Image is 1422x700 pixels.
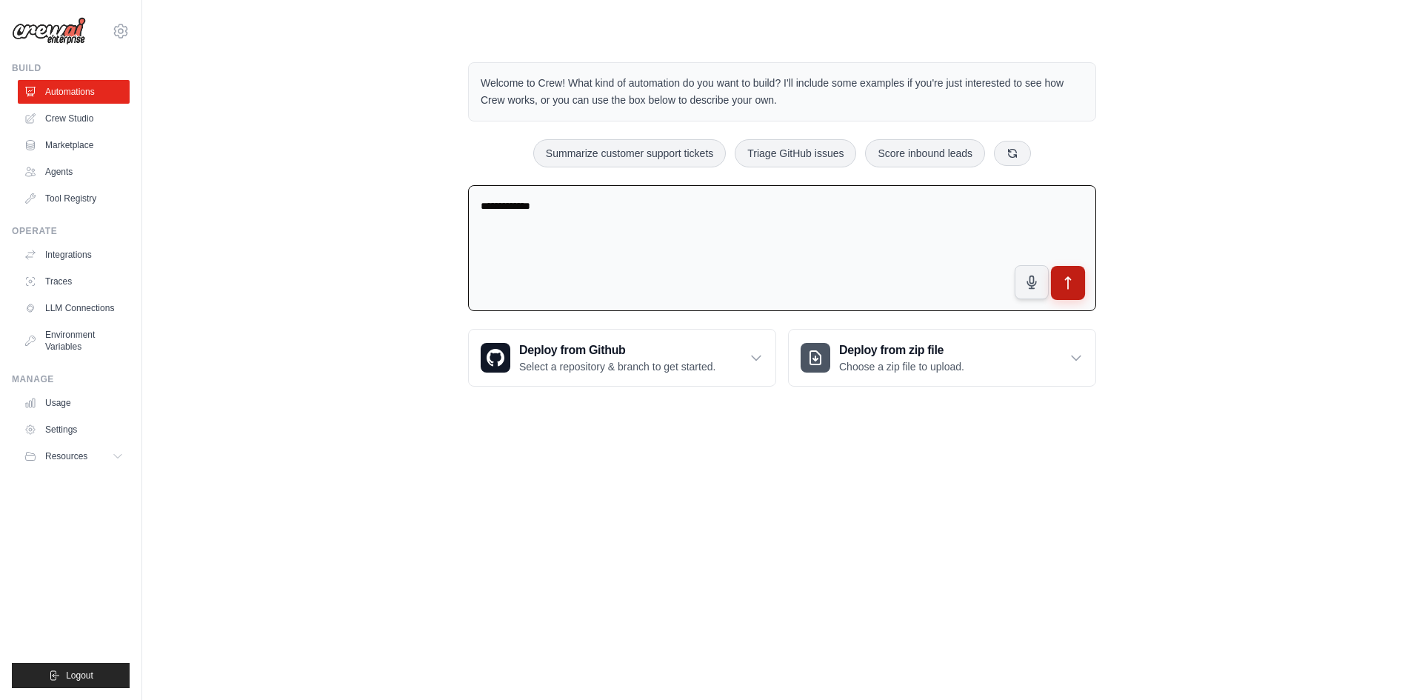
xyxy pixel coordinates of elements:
iframe: Chat Widget [1348,629,1422,700]
a: Integrations [18,243,130,267]
span: Logout [66,670,93,681]
a: Automations [18,80,130,104]
div: Build [12,62,130,74]
p: Welcome to Crew! What kind of automation do you want to build? I'll include some examples if you'... [481,75,1084,109]
div: Operate [12,225,130,237]
p: Choose a zip file to upload. [839,359,964,374]
span: Resources [45,450,87,462]
button: Logout [12,663,130,688]
p: Select a repository & branch to get started. [519,359,715,374]
a: Settings [18,418,130,441]
a: Tool Registry [18,187,130,210]
button: Triage GitHub issues [735,139,856,167]
a: LLM Connections [18,296,130,320]
a: Usage [18,391,130,415]
a: Crew Studio [18,107,130,130]
div: Manage [12,373,130,385]
h3: Deploy from Github [519,341,715,359]
a: Agents [18,160,130,184]
img: Logo [12,17,86,45]
a: Environment Variables [18,323,130,359]
button: Resources [18,444,130,468]
h3: Deploy from zip file [839,341,964,359]
a: Marketplace [18,133,130,157]
button: Score inbound leads [865,139,985,167]
a: Traces [18,270,130,293]
button: Summarize customer support tickets [533,139,726,167]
